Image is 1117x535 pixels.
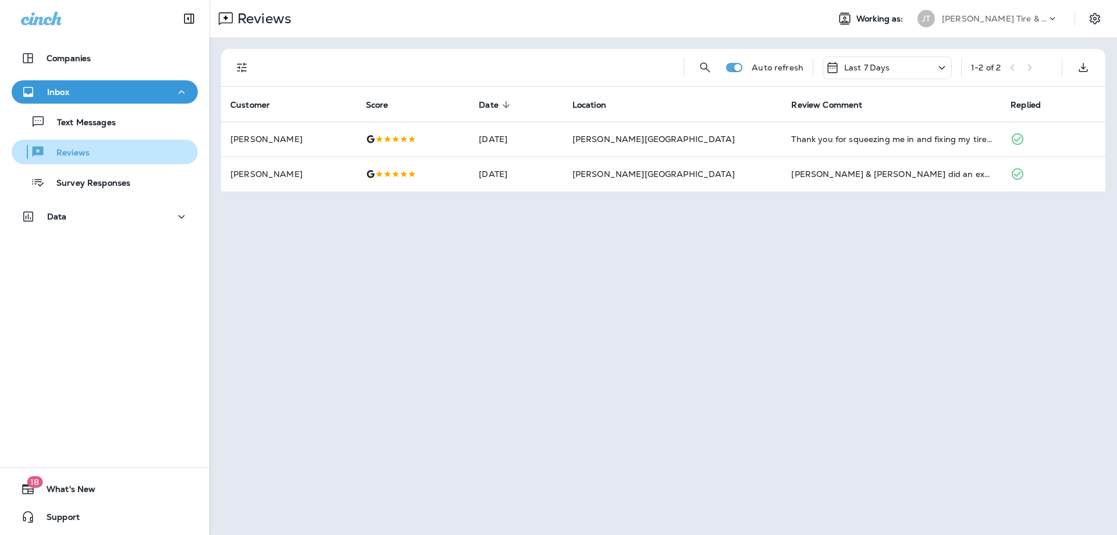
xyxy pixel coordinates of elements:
button: Companies [12,47,198,70]
p: Reviews [233,10,291,27]
span: Review Comment [791,100,877,110]
button: Support [12,505,198,529]
span: Location [572,100,621,110]
p: Text Messages [45,118,116,129]
span: Score [366,100,389,110]
p: [PERSON_NAME] [230,169,347,179]
button: Inbox [12,80,198,104]
span: [PERSON_NAME][GEOGRAPHIC_DATA] [572,134,735,144]
p: Data [47,212,67,221]
p: Auto refresh [752,63,803,72]
td: [DATE] [469,122,563,157]
button: Settings [1084,8,1105,29]
button: Survey Responses [12,170,198,194]
span: Review Comment [791,100,862,110]
span: Replied [1011,100,1041,110]
div: JT [917,10,935,27]
span: Location [572,100,606,110]
span: Date [479,100,514,110]
span: Score [366,100,404,110]
button: Search Reviews [693,56,717,79]
div: 1 - 2 of 2 [971,63,1001,72]
p: Reviews [45,148,90,159]
td: [DATE] [469,157,563,192]
button: Text Messages [12,109,198,134]
span: Replied [1011,100,1056,110]
p: Companies [47,54,91,63]
button: 18What's New [12,477,198,501]
button: Export as CSV [1072,56,1095,79]
div: Kenneth & Garrett did an exceptional job fitting my car in during our out of town visit. AC conde... [791,168,992,180]
p: [PERSON_NAME] Tire & Auto [942,14,1047,23]
button: Collapse Sidebar [173,7,205,30]
span: Date [479,100,499,110]
p: Last 7 Days [844,63,890,72]
button: Filters [230,56,254,79]
span: What's New [35,484,95,498]
button: Data [12,205,198,228]
span: Customer [230,100,270,110]
span: Working as: [856,14,906,24]
span: [PERSON_NAME][GEOGRAPHIC_DATA] [572,169,735,179]
button: Reviews [12,140,198,164]
span: 18 [27,476,42,488]
span: Support [35,512,80,526]
p: Survey Responses [45,178,130,189]
div: Thank you for squeezing me in and fixing my tire. Awesome service and great customer service!! [791,133,992,145]
p: [PERSON_NAME] [230,134,347,144]
p: Inbox [47,87,69,97]
span: Customer [230,100,285,110]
